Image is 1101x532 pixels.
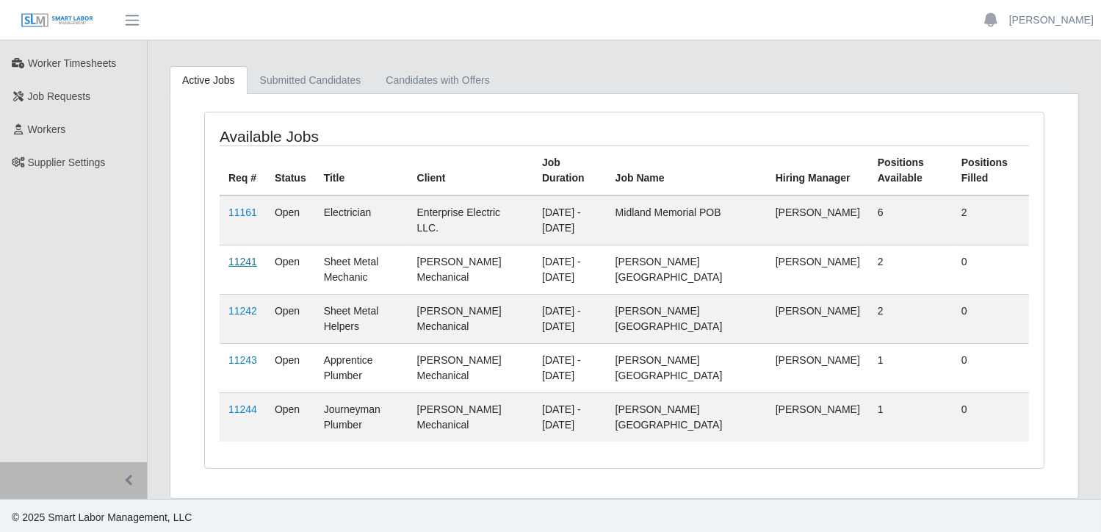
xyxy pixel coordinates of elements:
td: [PERSON_NAME][GEOGRAPHIC_DATA] [607,392,767,442]
td: 1 [869,343,953,392]
td: 2 [869,245,953,294]
td: [PERSON_NAME] Mechanical [408,392,534,442]
span: Workers [28,123,66,135]
td: Open [266,195,315,245]
th: Positions Available [869,145,953,195]
td: Journeyman Plumber [315,392,408,442]
a: 11242 [228,305,257,317]
th: Req # [220,145,266,195]
th: Status [266,145,315,195]
td: 2 [953,195,1029,245]
td: [PERSON_NAME] Mechanical [408,343,534,392]
td: 0 [953,392,1029,442]
td: Open [266,392,315,442]
td: [PERSON_NAME] Mechanical [408,294,534,343]
th: Client [408,145,534,195]
td: 6 [869,195,953,245]
td: [PERSON_NAME] [767,294,869,343]
span: Supplier Settings [28,157,106,168]
td: 2 [869,294,953,343]
td: Sheet Metal Helpers [315,294,408,343]
span: © 2025 Smart Labor Management, LLC [12,511,192,523]
td: [DATE] - [DATE] [533,392,607,442]
a: Active Jobs [170,66,248,95]
a: 11243 [228,354,257,366]
td: Sheet Metal Mechanic [315,245,408,294]
th: Job Name [607,145,767,195]
td: Open [266,343,315,392]
a: 11244 [228,403,257,415]
td: [DATE] - [DATE] [533,245,607,294]
td: [DATE] - [DATE] [533,195,607,245]
td: 0 [953,245,1029,294]
a: 11241 [228,256,257,267]
td: [PERSON_NAME][GEOGRAPHIC_DATA] [607,245,767,294]
h4: Available Jobs [220,127,544,145]
td: 0 [953,343,1029,392]
td: Open [266,294,315,343]
td: [DATE] - [DATE] [533,294,607,343]
td: Open [266,245,315,294]
td: [DATE] - [DATE] [533,343,607,392]
a: Submitted Candidates [248,66,374,95]
th: Hiring Manager [767,145,869,195]
td: [PERSON_NAME][GEOGRAPHIC_DATA] [607,294,767,343]
td: [PERSON_NAME] [767,245,869,294]
td: Electrician [315,195,408,245]
th: Title [315,145,408,195]
td: 0 [953,294,1029,343]
a: [PERSON_NAME] [1009,12,1094,28]
td: [PERSON_NAME] [767,343,869,392]
a: 11161 [228,206,257,218]
td: [PERSON_NAME] [767,392,869,442]
td: Enterprise Electric LLC. [408,195,534,245]
th: Positions Filled [953,145,1029,195]
th: Job Duration [533,145,607,195]
td: [PERSON_NAME][GEOGRAPHIC_DATA] [607,343,767,392]
span: Worker Timesheets [28,57,116,69]
td: [PERSON_NAME] Mechanical [408,245,534,294]
a: Candidates with Offers [373,66,502,95]
td: [PERSON_NAME] [767,195,869,245]
td: Apprentice Plumber [315,343,408,392]
td: 1 [869,392,953,442]
img: SLM Logo [21,12,94,29]
td: Midland Memorial POB [607,195,767,245]
span: Job Requests [28,90,91,102]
